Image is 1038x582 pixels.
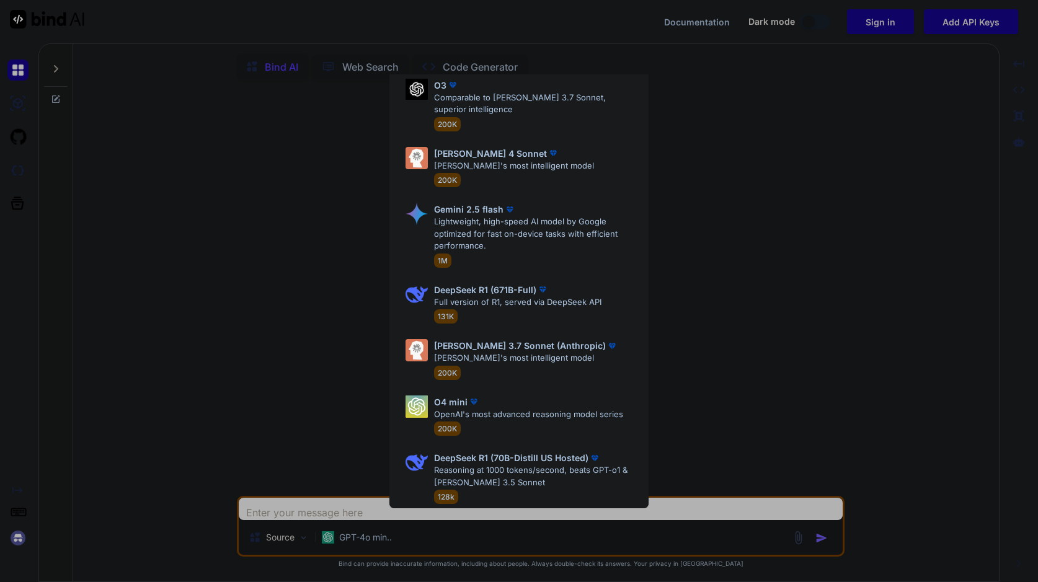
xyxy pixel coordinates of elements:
p: Comparable to [PERSON_NAME] 3.7 Sonnet, superior intelligence [434,92,639,116]
img: premium [468,395,480,408]
p: Lightweight, high-speed AI model by Google optimized for fast on-device tasks with efficient perf... [434,216,639,252]
p: O3 [434,79,446,92]
span: 128k [434,490,458,504]
span: 200K [434,421,461,436]
p: Gemini 2.5 flash [434,203,503,216]
span: 1M [434,254,451,268]
img: Pick Models [406,79,428,100]
p: [PERSON_NAME] 4 Sonnet [434,147,547,160]
img: premium [536,283,549,296]
p: OpenAI's most advanced reasoning model series [434,408,623,421]
img: Pick Models [406,339,428,361]
p: [PERSON_NAME]'s most intelligent model [434,160,594,172]
img: premium [547,147,559,159]
p: DeepSeek R1 (671B-Full) [434,283,536,296]
img: premium [446,79,459,91]
p: [PERSON_NAME]'s most intelligent model [434,352,618,364]
img: premium [588,452,601,464]
img: premium [606,340,618,352]
img: Pick Models [406,283,428,306]
img: Pick Models [406,147,428,169]
p: Reasoning at 1000 tokens/second, beats GPT-o1 & [PERSON_NAME] 3.5 Sonnet [434,464,639,488]
span: 200K [434,117,461,131]
p: [PERSON_NAME] 3.7 Sonnet (Anthropic) [434,339,606,352]
p: DeepSeek R1 (70B-Distill US Hosted) [434,451,588,464]
span: 200K [434,366,461,380]
img: Pick Models [406,203,428,225]
p: O4 mini [434,395,468,408]
img: Pick Models [406,395,428,418]
img: Pick Models [406,451,428,474]
img: premium [503,203,516,216]
p: Full version of R1, served via DeepSeek API [434,296,601,309]
span: 200K [434,173,461,187]
span: 131K [434,309,458,324]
